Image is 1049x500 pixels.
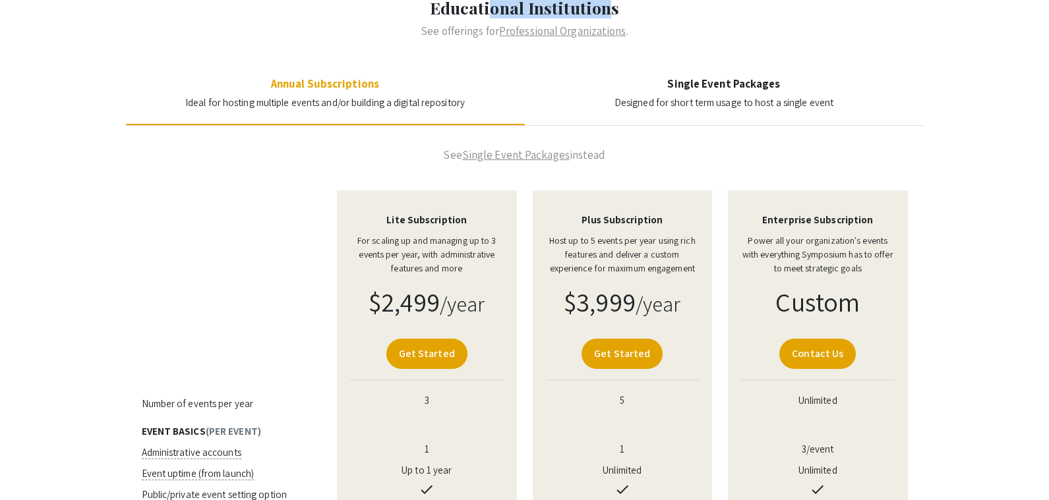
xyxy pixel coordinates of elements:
[329,439,525,460] td: 1
[636,290,681,318] small: /year
[350,234,504,275] p: For scaling up and managing up to 3 events per year, with administrative features and more
[546,234,700,275] p: Host up to 5 events per year using rich features and deliver a custom experience for maximum enga...
[440,290,485,318] small: /year
[564,285,636,319] span: $3,999
[142,446,241,459] span: Administrative accounts
[720,391,916,412] td: Unlimited
[206,425,261,437] span: (Per event)
[775,285,860,319] span: Custom
[720,460,916,481] td: Unlimited
[525,460,721,481] td: Unlimited
[614,77,833,90] h4: Single Event Packages
[185,77,465,90] h4: Annual Subscriptions
[185,96,465,109] span: Ideal for hosting multiple events and/or building a digital repository
[741,214,895,226] h4: Enterprise Subscription
[779,339,856,369] a: Contact Us
[741,234,895,275] p: Power all your organization's events with everything Symposium has to offer to meet strategic goals
[142,467,255,480] span: Event uptime (from launch)
[525,391,721,412] td: 5
[419,482,435,497] span: done
[720,439,916,460] td: 3/event
[329,460,525,481] td: Up to 1 year
[369,285,440,319] span: $2,499
[614,96,833,109] span: Designed for short term usage to host a single event
[462,148,570,162] a: Single Event Packages
[386,339,467,369] a: Get Started
[329,391,525,412] td: 3
[126,147,924,164] p: See instead
[142,425,206,437] span: Event Basics
[499,24,626,38] a: Professional Organizations
[134,391,330,412] td: Number of events per year
[10,441,56,490] iframe: Chat
[614,482,630,497] span: done
[810,482,825,497] span: done
[421,24,628,38] span: See offerings for .
[525,439,721,460] td: 1
[582,339,663,369] a: Get Started
[350,214,504,226] h4: Lite Subscription
[546,214,700,226] h4: Plus Subscription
